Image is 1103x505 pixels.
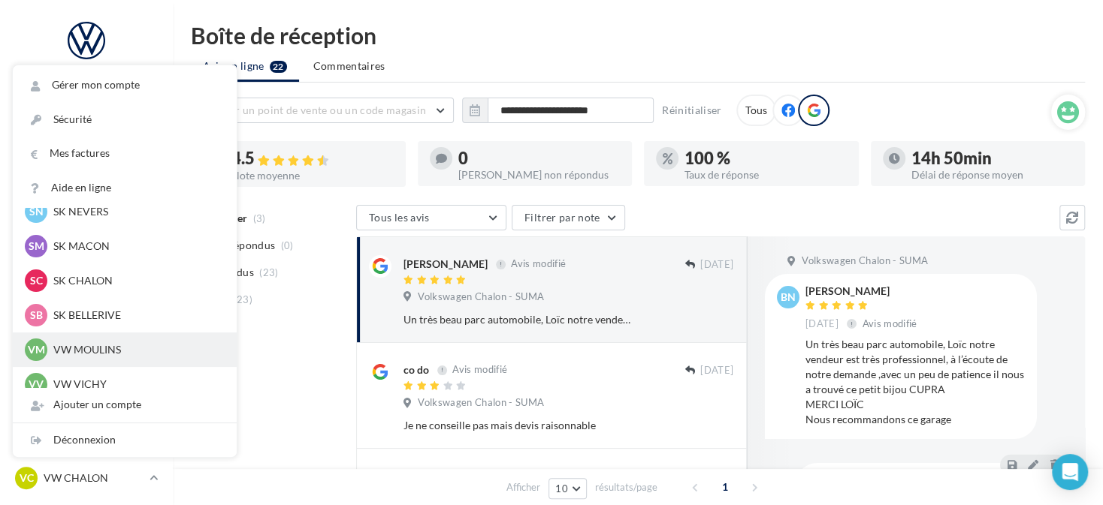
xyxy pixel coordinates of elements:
[281,239,294,251] span: (0)
[418,290,544,304] span: Volkswagen Chalon - SUMA
[30,308,43,323] span: SB
[452,364,507,376] span: Avis modifié
[44,470,144,485] p: VW CHALON
[234,293,252,305] span: (23)
[13,103,237,137] a: Sécurité
[30,273,43,288] span: SC
[595,480,657,494] span: résultats/page
[700,258,733,272] span: [DATE]
[9,226,164,257] a: Campagnes
[403,257,488,272] div: [PERSON_NAME]
[13,423,237,457] div: Déconnexion
[369,211,430,224] span: Tous les avis
[53,273,219,288] p: SK CHALON
[736,95,776,126] div: Tous
[656,101,728,119] button: Réinitialiser
[356,205,506,230] button: Tous les avis
[458,150,621,167] div: 0
[259,266,278,278] span: (23)
[53,377,219,392] p: VW VICHY
[29,204,44,219] span: SN
[418,396,544,410] span: Volkswagen Chalon - SUMA
[191,98,454,123] button: Choisir un point de vente ou un code magasin
[9,188,164,220] a: Visibilité en ligne
[403,312,636,327] div: Un très beau parc automobile, Loïc notre vendeur est très professionnel, à l’écoute de notre dema...
[911,170,1074,180] div: Délai de réponse moyen
[805,286,920,296] div: [PERSON_NAME]
[313,59,385,74] span: Commentaires
[458,170,621,180] div: [PERSON_NAME] non répondus
[13,171,237,205] a: Aide en ligne
[53,204,219,219] p: SK NEVERS
[13,68,237,102] a: Gérer mon compte
[9,263,164,294] a: Contacts
[13,137,237,170] a: Mes factures
[9,113,164,144] a: Opérations
[548,478,587,499] button: 10
[9,149,164,182] a: Boîte de réception22
[231,150,394,167] div: 4.5
[911,150,1074,167] div: 14h 50min
[28,342,45,357] span: VM
[9,75,158,107] button: Notifications
[231,170,394,181] div: Note moyenne
[684,150,847,167] div: 100 %
[29,239,44,254] span: SM
[29,377,44,392] span: VV
[863,317,917,329] span: Avis modifié
[403,468,520,483] div: [DATE][PERSON_NAME]
[53,308,219,323] p: SK BELLERIVE
[9,338,164,369] a: Calendrier
[805,317,839,331] span: [DATE]
[12,464,161,492] a: VC VW CHALON
[403,362,429,377] div: co do
[805,337,1025,427] div: Un très beau parc automobile, Loïc notre vendeur est très professionnel, à l’écoute de notre dema...
[53,342,219,357] p: VW MOULINS
[13,388,237,422] div: Ajouter un compte
[403,418,636,433] div: Je ne conseille pas mais devis raisonnable
[205,238,275,253] span: Non répondus
[511,258,566,270] span: Avis modifié
[20,470,34,485] span: VC
[191,24,1085,47] div: Boîte de réception
[53,239,219,254] p: SK MACON
[1052,454,1088,490] div: Open Intercom Messenger
[781,290,796,305] span: Bn
[684,170,847,180] div: Taux de réponse
[512,205,625,230] button: Filtrer par note
[713,475,737,499] span: 1
[9,300,164,332] a: Médiathèque
[204,104,426,116] span: Choisir un point de vente ou un code magasin
[506,480,540,494] span: Afficher
[700,364,733,377] span: [DATE]
[555,482,568,494] span: 10
[9,374,164,419] a: ASSETS PERSONNALISABLES
[802,254,928,268] span: Volkswagen Chalon - SUMA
